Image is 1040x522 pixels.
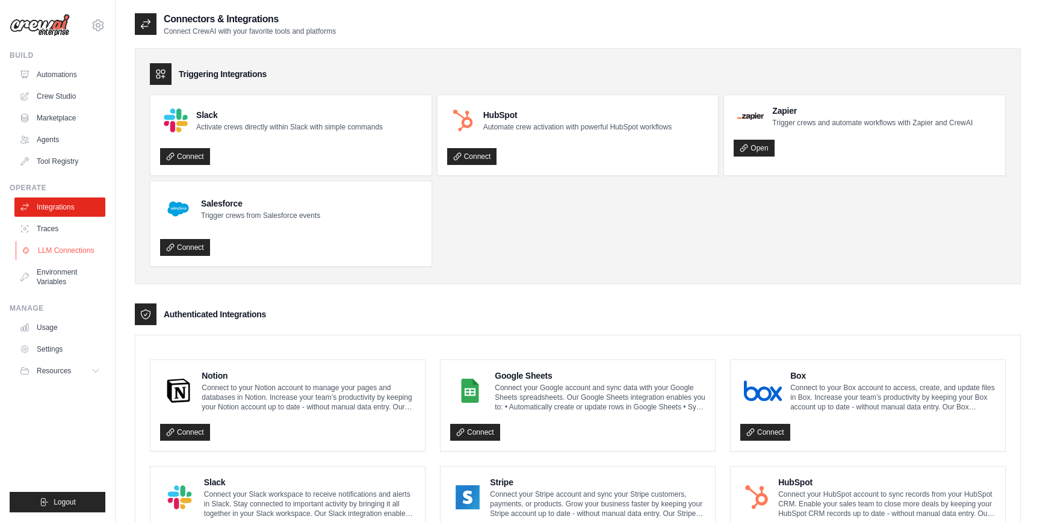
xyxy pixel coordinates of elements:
[14,263,105,291] a: Environment Variables
[179,68,267,80] h3: Triggering Integrations
[772,105,973,117] h4: Zapier
[204,489,415,518] p: Connect your Slack workspace to receive notifications and alerts in Slack. Stay connected to impo...
[14,219,105,238] a: Traces
[14,197,105,217] a: Integrations
[14,130,105,149] a: Agents
[744,379,782,403] img: Box Logo
[454,485,481,509] img: Stripe Logo
[10,51,105,60] div: Build
[10,183,105,193] div: Operate
[447,148,497,165] a: Connect
[201,197,320,210] h4: Salesforce
[164,26,336,36] p: Connect CrewAI with your favorite tools and platforms
[164,12,336,26] h2: Connectors & Integrations
[14,340,105,359] a: Settings
[451,108,475,132] img: HubSpot Logo
[450,424,500,441] a: Connect
[16,241,107,260] a: LLM Connections
[772,118,973,128] p: Trigger crews and automate workflows with Zapier and CrewAI
[54,497,76,507] span: Logout
[10,492,105,512] button: Logout
[490,476,705,488] h4: Stripe
[10,14,70,37] img: Logo
[790,370,995,382] h4: Box
[14,361,105,381] button: Resources
[164,379,193,403] img: Notion Logo
[495,383,705,412] p: Connect your Google account and sync data with your Google Sheets spreadsheets. Our Google Sheets...
[14,152,105,171] a: Tool Registry
[164,194,193,223] img: Salesforce Logo
[202,383,415,412] p: Connect to your Notion account to manage your pages and databases in Notion. Increase your team’s...
[160,239,210,256] a: Connect
[160,148,210,165] a: Connect
[202,370,415,382] h4: Notion
[737,113,764,120] img: Zapier Logo
[454,379,486,403] img: Google Sheets Logo
[196,122,383,132] p: Activate crews directly within Slack with simple commands
[201,211,320,220] p: Trigger crews from Salesforce events
[778,476,995,488] h4: HubSpot
[14,87,105,106] a: Crew Studio
[14,318,105,337] a: Usage
[740,424,790,441] a: Connect
[495,370,705,382] h4: Google Sheets
[164,108,188,132] img: Slack Logo
[14,108,105,128] a: Marketplace
[10,303,105,313] div: Manage
[196,109,383,121] h4: Slack
[160,424,210,441] a: Connect
[790,383,995,412] p: Connect to your Box account to access, create, and update files in Box. Increase your team’s prod...
[164,308,266,320] h3: Authenticated Integrations
[164,485,196,509] img: Slack Logo
[37,366,71,376] span: Resources
[14,65,105,84] a: Automations
[483,109,672,121] h4: HubSpot
[490,489,705,518] p: Connect your Stripe account and sync your Stripe customers, payments, or products. Grow your busi...
[744,485,770,509] img: HubSpot Logo
[734,140,774,157] a: Open
[204,476,415,488] h4: Slack
[778,489,995,518] p: Connect your HubSpot account to sync records from your HubSpot CRM. Enable your sales team to clo...
[483,122,672,132] p: Automate crew activation with powerful HubSpot workflows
